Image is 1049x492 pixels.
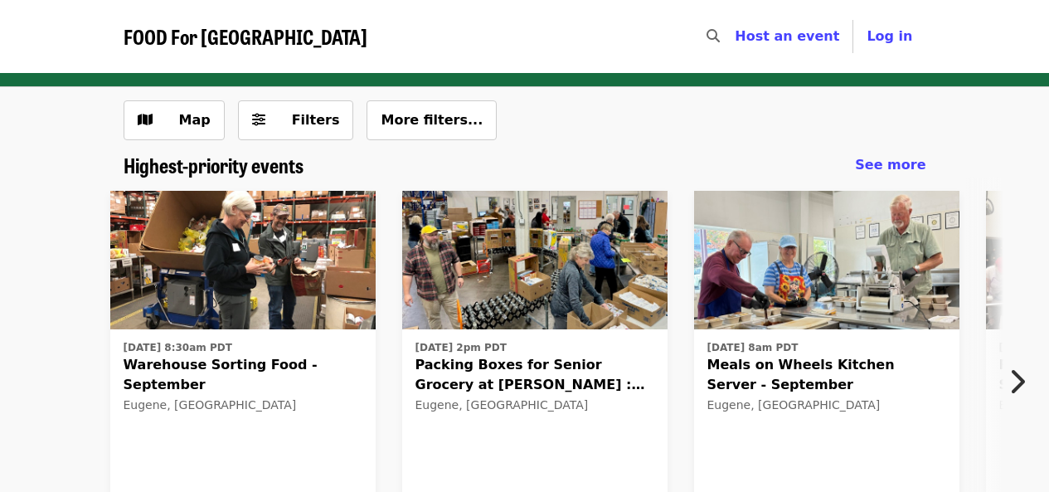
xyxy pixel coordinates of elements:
[415,355,654,395] span: Packing Boxes for Senior Grocery at [PERSON_NAME] : September
[124,153,304,178] a: Highest-priority events
[179,112,211,128] span: Map
[1008,366,1025,397] i: chevron-right icon
[707,398,946,412] div: Eugene, [GEOGRAPHIC_DATA]
[124,150,304,179] span: Highest-priority events
[855,157,925,173] span: See more
[694,191,959,330] img: Meals on Wheels Kitchen Server - September organized by FOOD For Lane County
[252,112,265,128] i: sliders-h icon
[124,398,362,412] div: Eugene, [GEOGRAPHIC_DATA]
[124,25,367,49] a: FOOD For [GEOGRAPHIC_DATA]
[994,358,1049,405] button: Next item
[367,100,497,140] button: More filters...
[110,191,376,330] img: Warehouse Sorting Food - September organized by FOOD For Lane County
[110,153,940,178] div: Highest-priority events
[415,340,507,355] time: [DATE] 2pm PDT
[867,28,912,44] span: Log in
[138,112,153,128] i: map icon
[730,17,743,56] input: Search
[238,100,354,140] button: Filters (0 selected)
[707,28,720,44] i: search icon
[381,112,483,128] span: More filters...
[124,100,225,140] button: Show map view
[855,155,925,175] a: See more
[735,28,839,44] a: Host an event
[707,355,946,395] span: Meals on Wheels Kitchen Server - September
[402,191,668,330] img: Packing Boxes for Senior Grocery at Bailey Hill : September organized by FOOD For Lane County
[124,355,362,395] span: Warehouse Sorting Food - September
[124,340,232,355] time: [DATE] 8:30am PDT
[853,20,925,53] button: Log in
[707,340,799,355] time: [DATE] 8am PDT
[124,22,367,51] span: FOOD For [GEOGRAPHIC_DATA]
[415,398,654,412] div: Eugene, [GEOGRAPHIC_DATA]
[292,112,340,128] span: Filters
